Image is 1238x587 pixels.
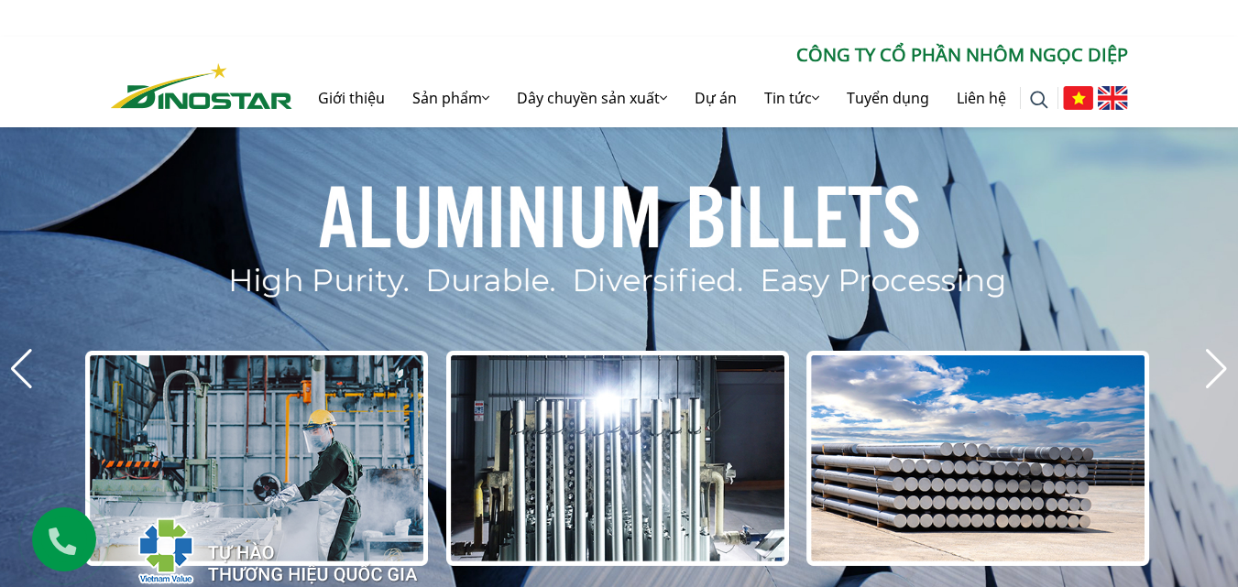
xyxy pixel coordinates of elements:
div: Next slide [1204,349,1229,389]
img: English [1098,86,1128,110]
a: Tuyển dụng [833,69,943,127]
a: Dây chuyền sản xuất [503,69,681,127]
a: Giới thiệu [304,69,399,127]
p: CÔNG TY CỔ PHẦN NHÔM NGỌC DIỆP [292,41,1128,69]
img: Tiếng Việt [1063,86,1093,110]
a: Nhôm Dinostar [111,60,292,108]
img: search [1030,91,1048,109]
a: Sản phẩm [399,69,503,127]
img: Nhôm Dinostar [111,63,292,109]
a: Dự án [681,69,750,127]
a: Tin tức [750,69,833,127]
div: Previous slide [9,349,34,389]
a: Liên hệ [943,69,1020,127]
